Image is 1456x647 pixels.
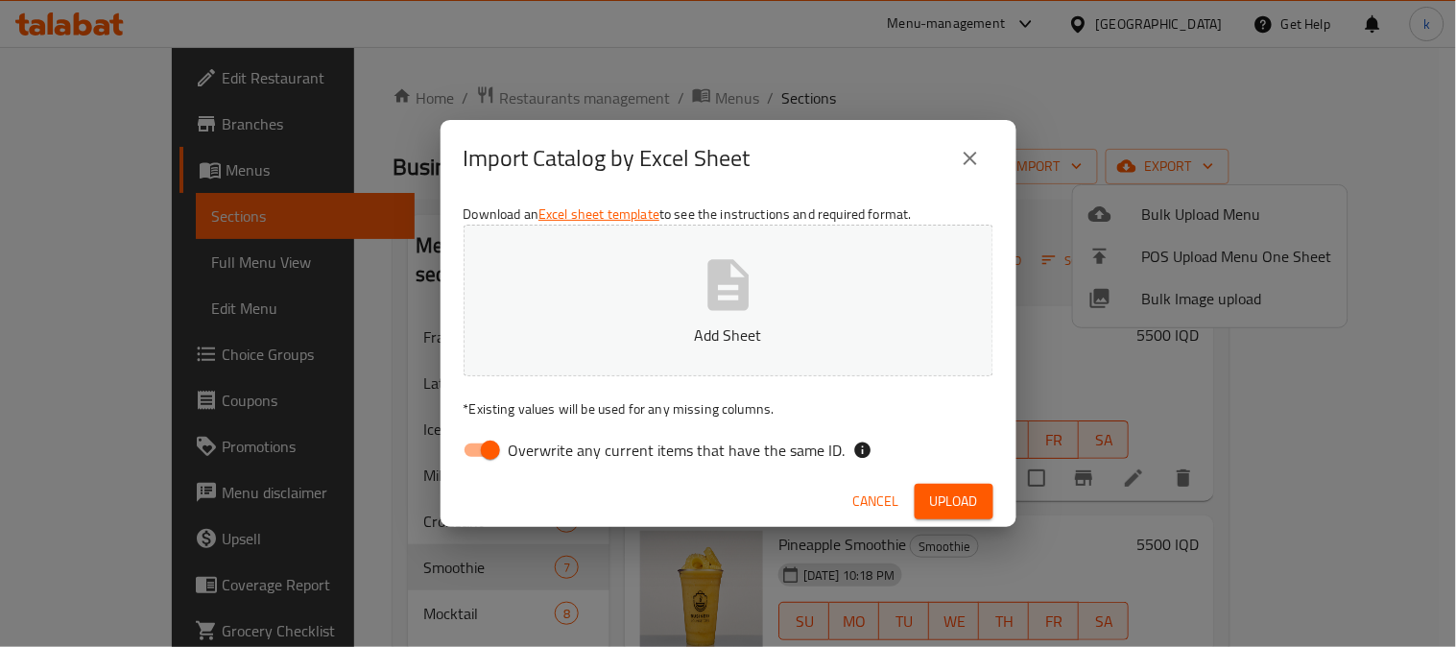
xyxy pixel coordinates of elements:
p: Existing values will be used for any missing columns. [464,399,993,419]
span: Cancel [853,490,899,514]
span: Upload [930,490,978,514]
a: Excel sheet template [538,202,659,227]
div: Download an to see the instructions and required format. [441,197,1016,475]
h2: Import Catalog by Excel Sheet [464,143,751,174]
button: close [947,135,993,181]
button: Cancel [846,484,907,519]
button: Add Sheet [464,225,993,376]
button: Upload [915,484,993,519]
span: Overwrite any current items that have the same ID. [509,439,846,462]
p: Add Sheet [493,323,964,347]
svg: If the overwrite option isn't selected, then the items that match an existing ID will be ignored ... [853,441,872,460]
